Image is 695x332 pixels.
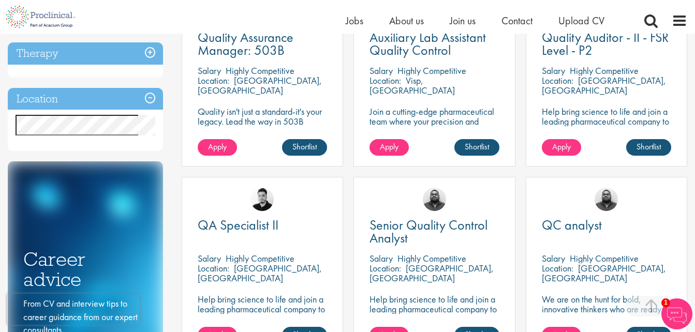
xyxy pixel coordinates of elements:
img: Ashley Bennett [595,188,618,211]
span: Location: [542,262,573,274]
span: Location: [198,262,229,274]
a: Quality Auditor - II - FSR Level - P2 [542,31,671,57]
span: Location: [542,74,573,86]
iframe: reCAPTCHA [7,294,140,325]
p: [GEOGRAPHIC_DATA], [GEOGRAPHIC_DATA] [198,74,322,96]
p: Visp, [GEOGRAPHIC_DATA] [369,74,455,96]
p: [GEOGRAPHIC_DATA], [GEOGRAPHIC_DATA] [369,262,494,284]
a: Apply [369,139,409,156]
span: Apply [380,141,398,152]
p: Highly Competitive [397,252,466,264]
span: Senior Quality Control Analyst [369,216,487,247]
span: Location: [369,74,401,86]
a: Auxiliary Lab Assistant Quality Control [369,31,499,57]
a: Contact [501,14,533,27]
img: Anderson Maldonado [250,188,274,211]
p: Highly Competitive [570,252,639,264]
img: Ashley Bennett [423,188,446,211]
p: Quality isn't just a standard-it's your legacy. Lead the way in 503B excellence. [198,107,327,136]
span: Quality Assurance Manager: 503B [198,28,293,59]
a: Senior Quality Control Analyst [369,219,499,245]
a: Jobs [346,14,363,27]
span: Salary [369,65,393,77]
span: Salary [198,65,221,77]
a: Shortlist [454,139,499,156]
a: Quality Assurance Manager: 503B [198,31,327,57]
p: [GEOGRAPHIC_DATA], [GEOGRAPHIC_DATA] [542,74,666,96]
img: Chatbot [661,298,692,329]
p: Highly Competitive [397,65,466,77]
a: About us [389,14,424,27]
p: Highly Competitive [570,65,639,77]
a: Shortlist [282,139,327,156]
a: Apply [542,139,581,156]
span: Apply [208,141,227,152]
a: Shortlist [626,139,671,156]
a: QA Specialist II [198,219,327,232]
a: QC analyst [542,219,671,232]
p: Highly Competitive [226,252,294,264]
span: Location: [369,262,401,274]
a: Upload CV [558,14,604,27]
span: Salary [369,252,393,264]
p: [GEOGRAPHIC_DATA], [GEOGRAPHIC_DATA] [198,262,322,284]
h3: Career advice [23,249,147,289]
span: Salary [198,252,221,264]
a: Join us [450,14,476,27]
span: Salary [542,252,565,264]
p: [GEOGRAPHIC_DATA], [GEOGRAPHIC_DATA] [542,262,666,284]
span: 1 [661,298,670,307]
h3: Location [8,88,163,110]
span: Salary [542,65,565,77]
span: Auxiliary Lab Assistant Quality Control [369,28,486,59]
a: Apply [198,139,237,156]
h3: Therapy [8,42,163,65]
p: Join a cutting-edge pharmaceutical team where your precision and passion for quality will help sh... [369,107,499,146]
span: Apply [552,141,571,152]
span: QC analyst [542,216,602,234]
p: Help bring science to life and join a leading pharmaceutical company to play a key role in delive... [542,107,671,156]
span: Location: [198,74,229,86]
p: Highly Competitive [226,65,294,77]
span: Quality Auditor - II - FSR Level - P2 [542,28,669,59]
span: QA Specialist II [198,216,278,234]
